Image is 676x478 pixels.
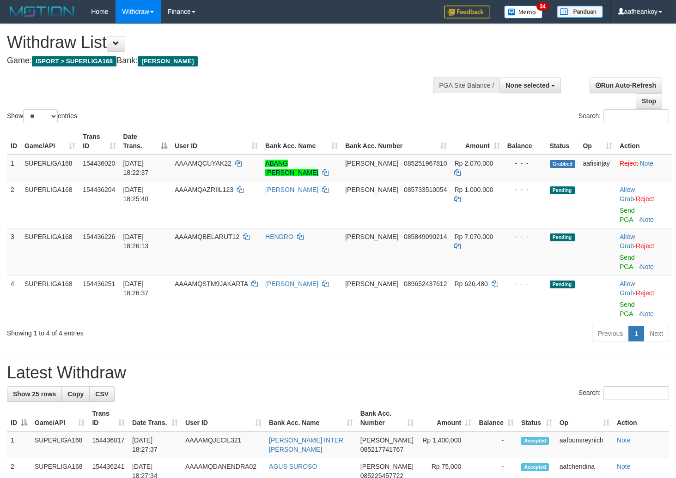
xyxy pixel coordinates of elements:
[620,301,635,317] a: Send PGA
[7,228,21,275] td: 3
[518,405,556,431] th: Status: activate to sort column ascending
[404,186,447,193] span: Copy 085733510054 to clipboard
[175,280,248,287] span: AAAAMQSTM9JAKARTA
[620,280,636,297] span: ·
[345,280,398,287] span: [PERSON_NAME]
[636,93,662,109] a: Stop
[644,326,669,341] a: Next
[360,446,403,453] span: Copy 085217741767 to clipboard
[32,56,116,66] span: ISPORT > SUPERLIGA168
[265,280,318,287] a: [PERSON_NAME]
[83,160,115,167] span: 154436020
[21,181,79,228] td: SUPERLIGA168
[7,325,275,338] div: Showing 1 to 4 of 4 entries
[579,155,615,181] td: aafisinjay
[23,109,58,123] select: Showentries
[454,233,493,240] span: Rp 7.070.000
[123,233,149,250] span: [DATE] 18:26:13
[7,431,31,458] td: 1
[360,436,414,444] span: [PERSON_NAME]
[592,326,629,341] a: Previous
[507,185,542,194] div: - - -
[550,186,575,194] span: Pending
[603,386,669,400] input: Search:
[7,128,21,155] th: ID
[7,364,669,382] h1: Latest Withdraw
[88,431,128,458] td: 154436017
[636,195,654,203] a: Reject
[579,109,669,123] label: Search:
[504,6,543,18] img: Button%20Memo.svg
[13,390,56,398] span: Show 25 rows
[128,431,182,458] td: [DATE] 18:27:37
[475,431,518,458] td: -
[636,242,654,250] a: Reject
[79,128,119,155] th: Trans ID: activate to sort column ascending
[120,128,171,155] th: Date Trans.: activate to sort column descending
[269,436,343,453] a: [PERSON_NAME] INTER [PERSON_NAME]
[616,128,672,155] th: Action
[590,78,662,93] a: Run Auto-Refresh
[417,431,475,458] td: Rp 1,400,000
[175,233,239,240] span: AAAAMQBELARUT12
[360,463,414,470] span: [PERSON_NAME]
[95,390,109,398] span: CSV
[31,431,88,458] td: SUPERLIGA168
[123,186,149,203] span: [DATE] 18:25:40
[21,275,79,322] td: SUPERLIGA168
[7,5,77,18] img: MOTION_logo.png
[175,160,231,167] span: AAAAMQCUYAK22
[89,386,115,402] a: CSV
[138,56,197,66] span: [PERSON_NAME]
[521,463,549,471] span: Accepted
[639,160,653,167] a: Note
[83,233,115,240] span: 154436226
[620,280,635,297] a: Allow Grab
[475,405,518,431] th: Balance: activate to sort column ascending
[550,160,576,168] span: Grabbed
[620,186,636,203] span: ·
[546,128,579,155] th: Status
[7,386,62,402] a: Show 25 rows
[265,233,293,240] a: HENDRO
[341,128,451,155] th: Bank Acc. Number: activate to sort column ascending
[123,160,149,176] span: [DATE] 18:22:37
[128,405,182,431] th: Date Trans.: activate to sort column ascending
[521,437,549,445] span: Accepted
[444,6,490,18] img: Feedback.jpg
[262,128,341,155] th: Bank Acc. Name: activate to sort column ascending
[616,275,672,322] td: ·
[617,463,631,470] a: Note
[505,82,549,89] span: None selected
[556,431,613,458] td: aafounsreynich
[21,228,79,275] td: SUPERLIGA168
[21,155,79,181] td: SUPERLIGA168
[175,186,233,193] span: AAAAMQAZRIIL123
[265,160,318,176] a: ABANG [PERSON_NAME]
[182,405,265,431] th: User ID: activate to sort column ascending
[417,405,475,431] th: Amount: activate to sort column ascending
[61,386,90,402] a: Copy
[504,128,546,155] th: Balance
[454,280,487,287] span: Rp 626.480
[123,280,149,297] span: [DATE] 18:26:37
[499,78,561,93] button: None selected
[616,228,672,275] td: ·
[620,233,636,250] span: ·
[345,160,398,167] span: [PERSON_NAME]
[640,216,654,223] a: Note
[83,280,115,287] span: 154436251
[616,181,672,228] td: ·
[603,109,669,123] input: Search:
[579,128,615,155] th: Op: activate to sort column ascending
[620,160,638,167] a: Reject
[7,405,31,431] th: ID: activate to sort column descending
[451,128,503,155] th: Amount: activate to sort column ascending
[616,155,672,181] td: ·
[636,289,654,297] a: Reject
[613,405,669,431] th: Action
[7,109,77,123] label: Show entries
[404,233,447,240] span: Copy 085849090214 to clipboard
[357,405,417,431] th: Bank Acc. Number: activate to sort column ascending
[7,155,21,181] td: 1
